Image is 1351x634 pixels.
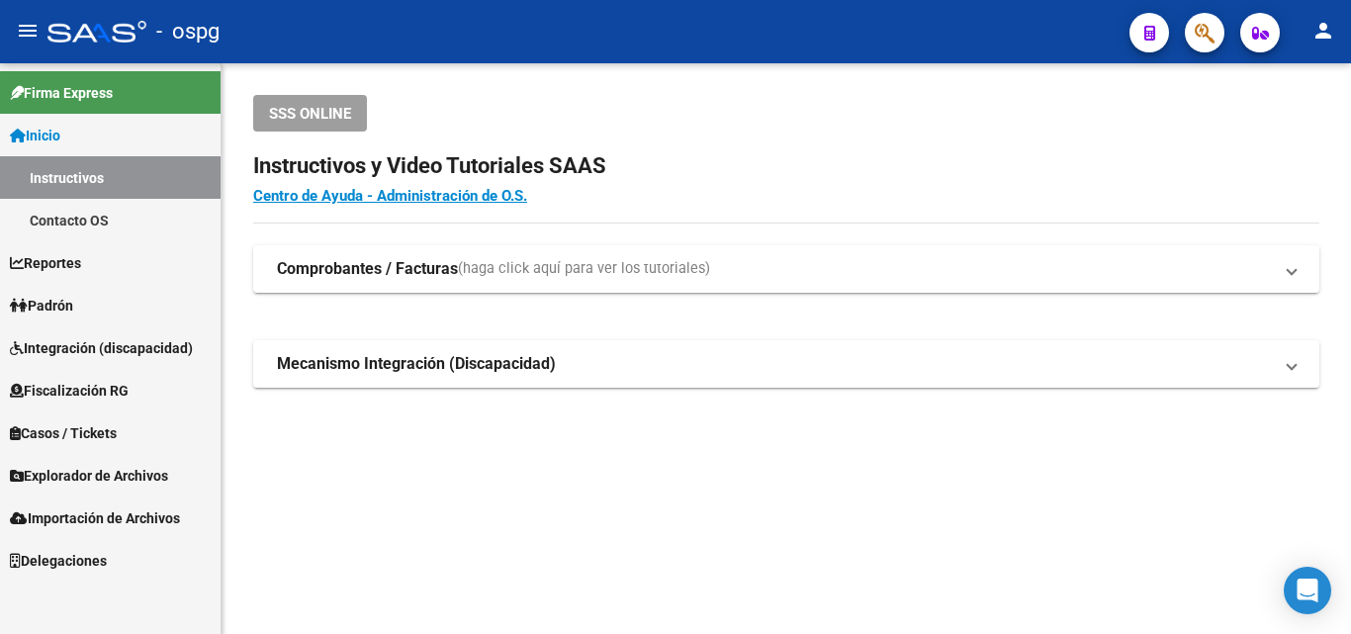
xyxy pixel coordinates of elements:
[10,550,107,572] span: Delegaciones
[10,125,60,146] span: Inicio
[253,95,367,132] button: SSS ONLINE
[10,295,73,317] span: Padrón
[253,147,1319,185] h2: Instructivos y Video Tutoriales SAAS
[253,187,527,205] a: Centro de Ayuda - Administración de O.S.
[277,353,556,375] strong: Mecanismo Integración (Discapacidad)
[269,105,351,123] span: SSS ONLINE
[10,337,193,359] span: Integración (discapacidad)
[16,19,40,43] mat-icon: menu
[10,507,180,529] span: Importación de Archivos
[1284,567,1331,614] div: Open Intercom Messenger
[10,422,117,444] span: Casos / Tickets
[10,82,113,104] span: Firma Express
[156,10,220,53] span: - ospg
[253,340,1319,388] mat-expansion-panel-header: Mecanismo Integración (Discapacidad)
[253,245,1319,293] mat-expansion-panel-header: Comprobantes / Facturas(haga click aquí para ver los tutoriales)
[1311,19,1335,43] mat-icon: person
[10,380,129,402] span: Fiscalización RG
[458,258,710,280] span: (haga click aquí para ver los tutoriales)
[10,252,81,274] span: Reportes
[277,258,458,280] strong: Comprobantes / Facturas
[10,465,168,487] span: Explorador de Archivos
